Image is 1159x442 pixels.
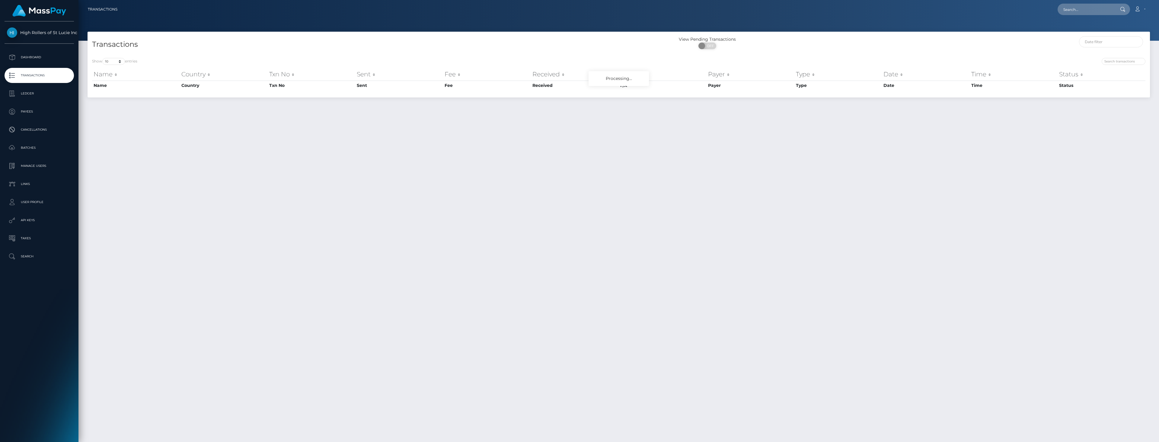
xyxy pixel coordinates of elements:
[970,68,1058,80] th: Time
[7,180,72,189] p: Links
[12,5,66,17] img: MassPay Logo
[5,213,74,228] a: API Keys
[882,81,970,90] th: Date
[180,81,268,90] th: Country
[1079,36,1143,47] input: Date filter
[180,68,268,80] th: Country
[702,43,717,49] span: OFF
[7,53,72,62] p: Dashboard
[5,50,74,65] a: Dashboard
[7,89,72,98] p: Ledger
[92,68,180,80] th: Name
[882,68,970,80] th: Date
[5,140,74,155] a: Batches
[7,27,17,38] img: High Rollers of St Lucie Inc
[443,81,531,90] th: Fee
[7,143,72,152] p: Batches
[443,68,531,80] th: Fee
[5,86,74,101] a: Ledger
[88,3,117,16] a: Transactions
[619,68,707,80] th: F/X
[5,104,74,119] a: Payees
[970,81,1058,90] th: Time
[102,58,125,65] select: Showentries
[531,81,619,90] th: Received
[619,36,796,43] div: View Pending Transactions
[268,81,356,90] th: Txn No
[1058,68,1145,80] th: Status
[1102,58,1145,65] input: Search transactions
[355,68,443,80] th: Sent
[5,30,74,35] span: High Rollers of St Lucie Inc
[7,198,72,207] p: User Profile
[92,39,614,50] h4: Transactions
[5,249,74,264] a: Search
[1058,4,1114,15] input: Search...
[7,252,72,261] p: Search
[1058,81,1145,90] th: Status
[707,81,794,90] th: Payer
[7,234,72,243] p: Taxes
[5,122,74,137] a: Cancellations
[268,68,356,80] th: Txn No
[7,107,72,116] p: Payees
[7,161,72,170] p: Manage Users
[92,81,180,90] th: Name
[7,216,72,225] p: API Keys
[7,125,72,134] p: Cancellations
[5,195,74,210] a: User Profile
[92,58,137,65] label: Show entries
[794,81,882,90] th: Type
[355,81,443,90] th: Sent
[531,68,619,80] th: Received
[7,71,72,80] p: Transactions
[589,71,649,86] div: Processing...
[707,68,794,80] th: Payer
[5,158,74,173] a: Manage Users
[5,176,74,192] a: Links
[5,231,74,246] a: Taxes
[794,68,882,80] th: Type
[619,81,707,90] th: F/X
[5,68,74,83] a: Transactions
